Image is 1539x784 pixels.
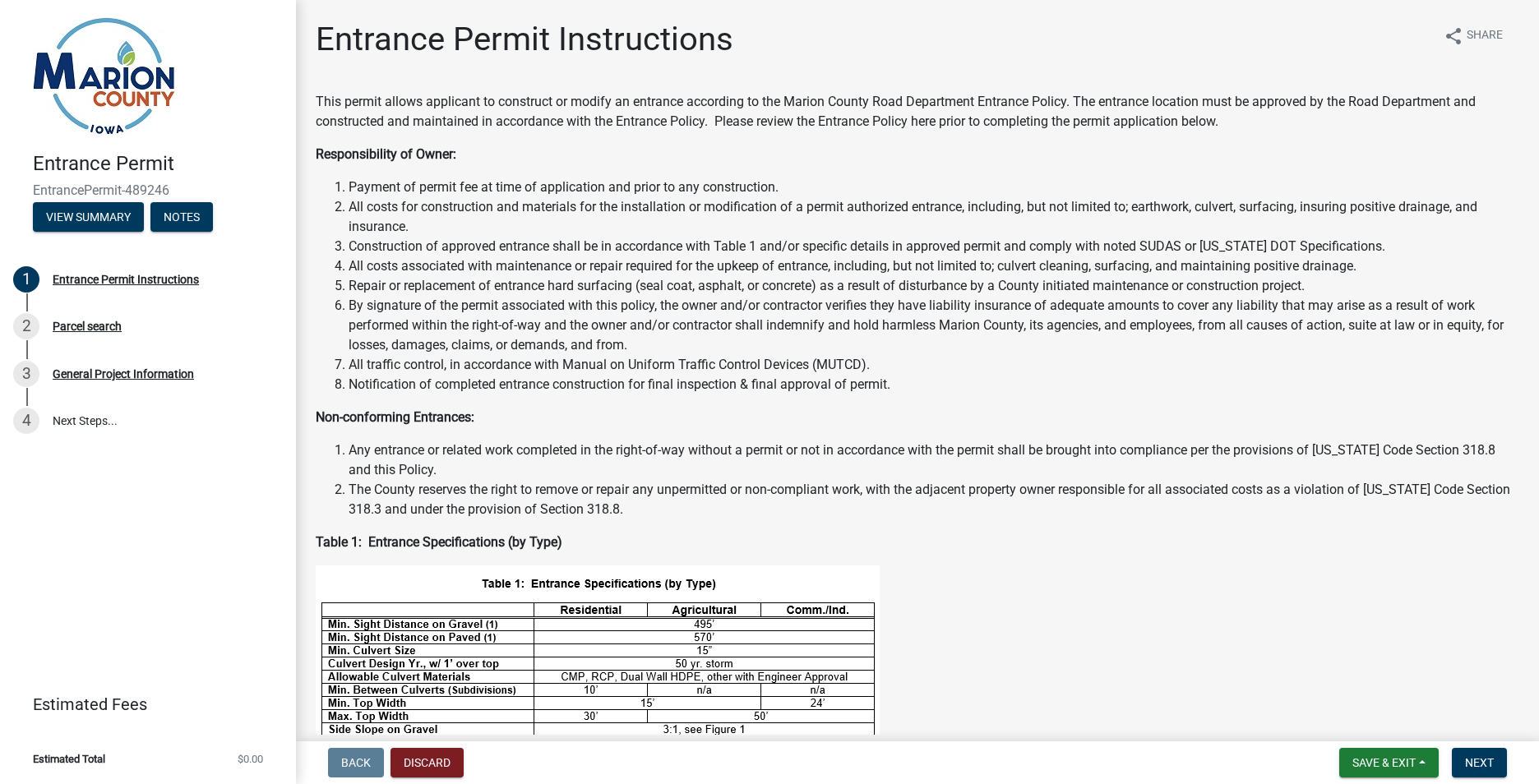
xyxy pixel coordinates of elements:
span: EntrancePermit-489246 [33,182,263,198]
span: Share [1467,26,1503,46]
li: Any entrance or related work completed in the right-of-way without a permit or not in accordance ... [349,440,1519,480]
wm-modal-confirm: Notes [150,211,213,224]
li: All costs associated with maintenance or repair required for the upkeep of entrance, including, b... [349,256,1519,276]
span: Back [341,756,371,769]
button: Discard [391,748,464,777]
h4: Entrance Permit [33,152,283,176]
button: Save & Exit [1339,748,1439,777]
i: share [1444,26,1463,46]
div: Parcel search [53,321,122,332]
strong: Non-conforming Entrances: [316,409,474,425]
span: Next [1465,756,1494,769]
li: Construction of approved entrance shall be in accordance with Table 1 and/or specific details in ... [349,237,1519,256]
button: Back [328,748,384,777]
strong: Responsibility of Owner: [316,146,456,162]
li: The County reserves the right to remove or repair any unpermitted or non-compliant work, with the... [349,480,1519,519]
button: Next [1452,748,1507,777]
div: General Project Information [53,368,194,380]
div: Entrance Permit Instructions [53,274,199,285]
span: $0.00 [238,754,263,764]
wm-modal-confirm: Summary [33,211,144,224]
span: Save & Exit [1352,756,1416,769]
div: 1 [13,266,39,293]
img: Marion County, Iowa [33,17,175,135]
p: This permit allows applicant to construct or modify an entrance according to the Marion County Ro... [316,92,1519,131]
li: Notification of completed entrance construction for final inspection & final approval of permit. [349,375,1519,394]
div: 3 [13,361,39,387]
button: View Summary [33,202,144,232]
strong: Table 1: Entrance Specifications (by Type) [316,534,562,550]
li: By signature of the permit associated with this policy, the owner and/or contractor verifies they... [349,296,1519,355]
button: shareShare [1430,20,1516,52]
div: 2 [13,313,39,339]
li: Payment of permit fee at time of application and prior to any construction. [349,178,1519,197]
li: All costs for construction and materials for the installation or modification of a permit authori... [349,197,1519,237]
h1: Entrance Permit Instructions [316,20,733,59]
span: Estimated Total [33,754,105,764]
div: 4 [13,408,39,434]
button: Notes [150,202,213,232]
a: Estimated Fees [13,688,270,721]
li: All traffic control, in accordance with Manual on Uniform Traffic Control Devices (MUTCD). [349,355,1519,375]
li: Repair or replacement of entrance hard surfacing (seal coat, asphalt, or concrete) as a result of... [349,276,1519,296]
